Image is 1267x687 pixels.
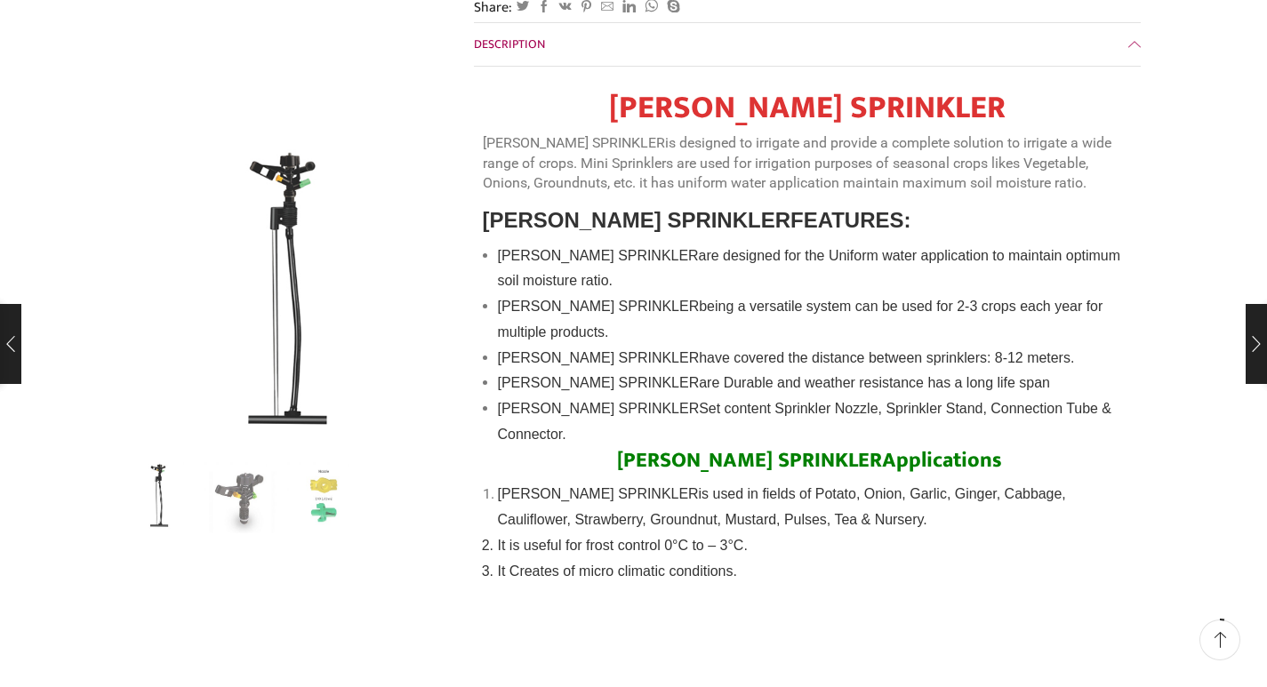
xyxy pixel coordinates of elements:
img: Impact Mini Sprinkler [123,459,196,533]
span: It Creates of micro climatic conditions. [498,563,737,579]
span: [PERSON_NAME] SPRINKLER [498,248,699,263]
span: are designed for the Uniform water application to maintain optimum soil moisture ratio. [498,248,1120,289]
a: Description [474,23,1141,66]
li: 1 / 3 [123,462,196,533]
span: [PERSON_NAME] SPRINKLER [498,299,700,314]
span: Applications [882,443,1002,478]
li: 3 / 3 [287,462,361,533]
a: 1 [204,462,278,536]
li: 2 / 3 [204,462,278,533]
span: [PERSON_NAME] SPRINKLER [498,350,700,365]
span: being a versatile system can be used for 2-3 crops each year for multiple products. [498,299,1103,340]
span: [PERSON_NAME] SPRINKLER [483,208,790,232]
span: is designed to irrigate and provide a complete solution to irrigate a wide range of crops. Mini S... [483,134,1111,192]
b: FEATURES: [790,208,910,232]
span: [PERSON_NAME] SPRINKLER [617,443,882,478]
span: It is useful for frost control 0°C to – 3°C. [498,538,748,553]
span: Set content Sprinkler Nozzle, Sprinkler Stand, Connection Tube & Connector. [498,401,1112,442]
strong: [PERSON_NAME] SPRINKLER [609,81,1006,134]
span: [PERSON_NAME] SPRINKLER [483,134,665,151]
span: is used in fields of Potato, Onion, Garlic, Ginger, Cabbage, Cauliflower, Strawberry, Groundnut, ... [498,486,1066,527]
div: 1 / 3 [127,133,447,453]
span: have covered the distance between sprinklers: 8-12 meters. [699,350,1074,365]
a: nozzle [287,462,361,536]
span: are Durable and weather resistance has a long life span [699,375,1050,390]
span: [PERSON_NAME] SPRINKLER [498,375,700,390]
span: Description [474,34,545,54]
span: [PERSON_NAME] SPRINKLER [498,486,699,501]
span: [PERSON_NAME] SPRINKLER [498,401,700,416]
